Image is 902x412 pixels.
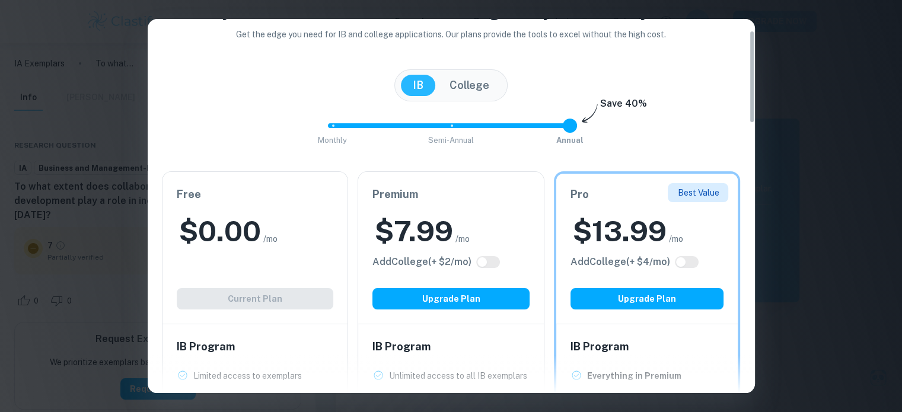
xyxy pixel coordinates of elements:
span: /mo [455,232,470,245]
p: Best Value [677,186,719,199]
button: Upgrade Plan [372,288,530,309]
h6: Free [177,186,334,203]
button: College [438,75,501,96]
span: Semi-Annual [428,136,474,145]
h6: IB Program [570,338,724,355]
p: Get the edge you need for IB and college applications. Our plans provide the tools to excel witho... [219,28,683,41]
h2: $ 13.99 [573,212,667,250]
h2: $ 0.00 [179,212,261,250]
button: Upgrade Plan [570,288,724,309]
h6: Save 40% [600,97,647,117]
img: subscription-arrow.svg [582,104,598,124]
span: Monthly [318,136,347,145]
span: /mo [263,232,278,245]
h6: Pro [570,186,724,203]
span: Annual [556,136,584,145]
h6: IB Program [372,338,530,355]
h6: Premium [372,186,530,203]
button: IB [401,75,435,96]
span: /mo [669,232,683,245]
h6: IB Program [177,338,334,355]
h6: Click to see all the additional College features. [570,255,670,269]
h2: $ 7.99 [375,212,453,250]
h6: Click to see all the additional College features. [372,255,471,269]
